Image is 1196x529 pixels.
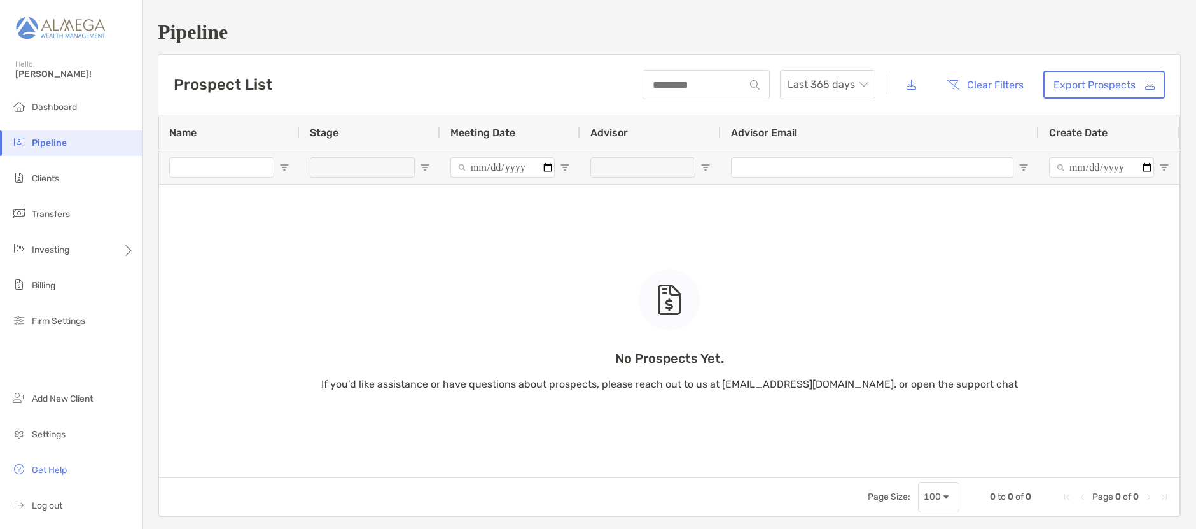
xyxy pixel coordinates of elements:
[15,5,107,51] img: Zoe Logo
[1115,491,1121,502] span: 0
[1015,491,1024,502] span: of
[936,71,1033,99] button: Clear Filters
[1144,492,1154,502] div: Next Page
[32,244,69,255] span: Investing
[11,99,27,114] img: dashboard icon
[1133,491,1139,502] span: 0
[11,426,27,441] img: settings icon
[11,206,27,221] img: transfers icon
[1043,71,1165,99] a: Export Prospects
[1062,492,1072,502] div: First Page
[1159,492,1169,502] div: Last Page
[32,429,66,440] span: Settings
[32,102,77,113] span: Dashboard
[11,170,27,185] img: clients icon
[174,76,272,94] h3: Prospect List
[11,390,27,406] img: add_new_client icon
[32,138,67,148] span: Pipeline
[998,491,1006,502] span: to
[657,285,682,315] img: empty state icon
[32,280,55,291] span: Billing
[11,241,27,257] img: investing icon
[32,173,59,184] span: Clients
[788,71,868,99] span: Last 365 days
[32,316,85,327] span: Firm Settings
[868,491,910,502] div: Page Size:
[750,80,760,90] img: input icon
[11,497,27,512] img: logout icon
[1123,491,1131,502] span: of
[32,393,93,404] span: Add New Client
[1077,492,1087,502] div: Previous Page
[158,20,1181,44] h1: Pipeline
[1026,491,1031,502] span: 0
[321,376,1018,392] p: If you’d like assistance or have questions about prospects, please reach out to us at [EMAIL_ADDR...
[32,500,62,511] span: Log out
[990,491,996,502] span: 0
[11,313,27,328] img: firm-settings icon
[1092,491,1113,502] span: Page
[11,277,27,292] img: billing icon
[15,69,134,80] span: [PERSON_NAME]!
[32,209,70,220] span: Transfers
[924,491,941,502] div: 100
[11,134,27,150] img: pipeline icon
[321,351,1018,367] p: No Prospects Yet.
[1008,491,1013,502] span: 0
[32,465,67,476] span: Get Help
[918,482,959,512] div: Page Size
[11,462,27,477] img: get-help icon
